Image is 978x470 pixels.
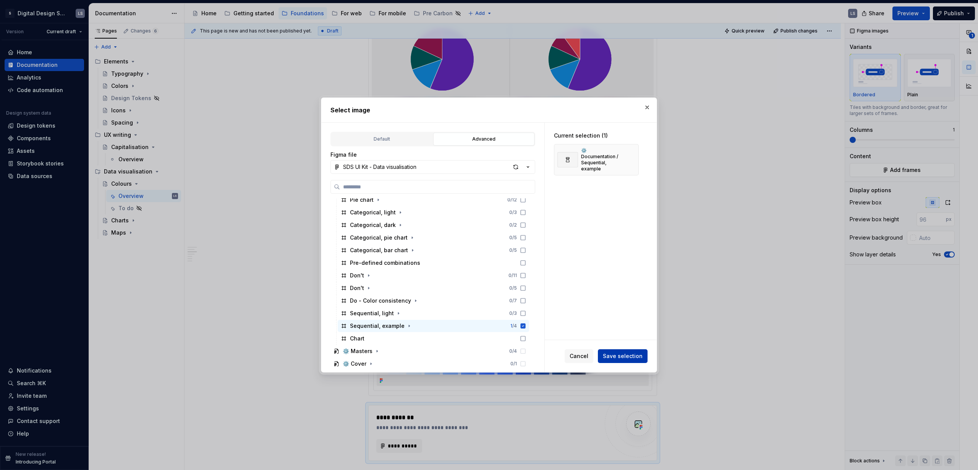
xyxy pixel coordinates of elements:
[509,222,517,228] div: 0 / 2
[334,135,430,143] div: Default
[509,235,517,241] div: 0 / 5
[350,209,396,216] div: Categorical, light
[510,323,517,329] div: / 4
[510,323,512,329] span: 1
[565,349,593,363] button: Cancel
[350,284,364,292] div: Don't
[330,151,357,159] label: Figma file
[509,310,517,316] div: 0 / 3
[509,285,517,291] div: 0 / 5
[350,221,396,229] div: Categorical, dark
[350,246,408,254] div: Categorical, bar chart
[509,298,517,304] div: 0 / 7
[350,259,420,267] div: Pre-defined combinations
[510,361,517,367] div: 0 / 1
[507,197,517,203] div: 0 / 12
[581,147,622,172] div: ⚙️ Documentation / Sequential, example
[350,272,364,279] div: Don't
[343,360,366,368] div: ⚙️ Cover
[509,209,517,216] div: 0 / 3
[508,272,517,279] div: 0 / 11
[330,160,535,174] button: SDS UI Kit - Data visualisation
[554,132,639,139] div: Current selection (1)
[509,247,517,253] div: 0 / 5
[350,310,394,317] div: Sequential, light
[436,135,532,143] div: Advanced
[350,335,364,342] div: Chart
[343,163,416,171] div: SDS UI Kit - Data visualisation
[603,352,643,360] span: Save selection
[350,297,411,305] div: Do - Color consistency
[598,349,648,363] button: Save selection
[350,234,408,241] div: Categorical, pie chart
[350,322,405,330] div: Sequential, example
[350,196,374,204] div: Pie chart
[343,347,372,355] div: ⚙️ Masters
[570,352,588,360] span: Cancel
[509,348,517,354] div: 0 / 4
[330,105,648,115] h2: Select image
